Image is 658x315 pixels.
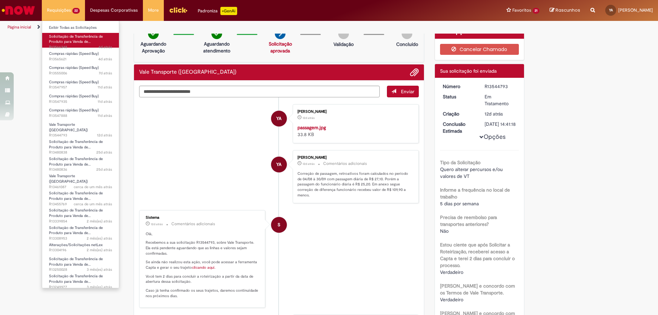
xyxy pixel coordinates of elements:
span: R13547888 [49,113,112,119]
span: Favoritos [512,7,531,14]
a: Aberto R13339854 : Solicitação de Transferência de Produto para Venda de Funcionário [42,207,119,221]
p: Se ainda não realizou esta ação, você pode acessar a ferramenta Capta e gerar o seu trajeto [146,259,260,270]
img: click_logo_yellow_360x200.png [169,5,187,15]
span: Compras rápidas (Speed Buy) [49,65,99,70]
span: 5 dias por semana [440,201,479,207]
span: 12d atrás [151,222,163,226]
span: Solicitação de Transferência de Produto para Venda de… [49,225,103,236]
span: R13249977 [49,284,112,290]
span: R13566348 [49,45,112,50]
div: Sistema [146,216,260,220]
span: Solicitação de Transferência de Produto para Venda de… [49,256,103,267]
time: 17/09/2025 16:41:16 [97,133,112,138]
a: Aberto R13566348 : Solicitação de Transferência de Produto para Venda de Funcionário [42,33,119,48]
span: Alterações/Solicitações netLex [49,242,103,247]
p: Olá, [146,231,260,237]
a: Solicitação aprovada [269,41,292,54]
time: 18/09/2025 15:51:22 [98,85,112,90]
time: 31/07/2025 08:28:39 [87,219,112,224]
a: Exibir Todas as Solicitações [42,24,119,32]
div: [PERSON_NAME] [297,156,412,160]
a: Aberto R13547888 : Compras rápidas (Speed Buy) [42,107,119,119]
span: Enviar [401,88,414,95]
a: Aberto R13555006 : Compras rápidas (Speed Buy) [42,64,119,77]
span: Não [440,228,449,234]
dt: Conclusão Estimada [438,121,480,134]
span: 11d atrás [98,85,112,90]
time: 18/09/2025 15:49:03 [98,99,112,104]
small: Comentários adicionais [171,221,215,227]
div: R13544793 [485,83,516,90]
span: 12d atrás [303,116,315,120]
span: R13461087 [49,184,112,190]
a: passagem.jpg [297,124,326,131]
span: R13339854 [49,219,112,224]
span: YA [609,8,613,12]
span: Solicitação de Transferência de Produto para Venda de… [49,274,103,284]
p: +GenAi [220,7,237,15]
span: cerca de um mês atrás [74,202,112,207]
span: Compras rápidas (Speed Buy) [49,51,99,56]
div: Ygor Alves De Lima Amaral [271,111,287,126]
b: Informe a frequência no local de trabalho [440,187,510,200]
img: arrow-next.png [275,28,285,39]
span: 11d atrás [98,99,112,104]
span: Solicitação de Transferência de Produto para Venda de… [49,156,103,167]
span: 12d atrás [97,133,112,138]
dt: Número [438,83,480,90]
textarea: Digite sua mensagem aqui... [139,86,380,97]
a: Aberto R13565621 : Compras rápidas (Speed Buy) [42,50,119,63]
span: Vale Transporte ([GEOGRAPHIC_DATA]) [49,173,88,184]
span: R13544793 [49,133,112,138]
a: Rascunhos [550,7,580,14]
a: Aberto R13249977 : Solicitação de Transferência de Produto para Venda de Funcionário [42,272,119,287]
small: Comentários adicionais [323,161,367,167]
button: Enviar [387,86,419,97]
p: Caso já tenha confirmado os seus trajetos, daremos continuidade nos próximos dias. [146,288,260,299]
span: Despesas Corporativas [90,7,138,14]
span: 3 mês(es) atrás [87,284,112,290]
span: 4d atrás [98,57,112,62]
span: 21 [533,8,539,14]
b: Tipo da Solicitação [440,159,480,166]
span: [PERSON_NAME] [618,7,653,13]
div: 17/09/2025 16:41:15 [485,110,516,117]
span: Solicitação de Transferência de Produto para Venda de… [49,208,103,218]
span: R13480838 [49,150,112,155]
span: R13480836 [49,167,112,172]
img: check-circle-green.png [211,28,222,39]
span: More [148,7,159,14]
a: Aberto R13461087 : Vale Transporte (VT) [42,172,119,187]
span: YA [276,110,281,127]
time: 22/09/2025 12:42:38 [99,71,112,76]
time: 21/07/2025 10:55:13 [87,236,112,241]
span: R13555006 [49,71,112,76]
div: Em Tratamento [485,93,516,107]
span: Requisições [47,7,71,14]
span: Solicitação de Transferência de Produto para Venda de… [49,34,103,45]
span: 22 [72,8,80,14]
time: 17/09/2025 16:41:15 [485,111,503,117]
span: 2 mês(es) atrás [87,247,112,253]
span: Compras rápidas (Speed Buy) [49,94,99,99]
span: R13250028 [49,267,112,272]
a: Aberto R13547935 : Compras rápidas (Speed Buy) [42,93,119,105]
span: R13304196 [49,247,112,253]
ul: Trilhas de página [5,21,434,34]
a: Aberto R13480838 : Solicitação de Transferência de Produto para Venda de Funcionário [42,138,119,153]
span: 7d atrás [99,71,112,76]
p: Correção de passagem, retroativos foram calculados no período de 04/08 à 30/09 com passagem diári... [297,171,412,198]
a: Aberto R13547957 : Compras rápidas (Speed Buy) [42,78,119,91]
div: 33.8 KB [297,124,412,138]
span: Verdadeiro [440,296,463,303]
span: Compras rápidas (Speed Buy) [49,108,99,113]
time: 18/09/2025 15:40:43 [98,113,112,118]
b: [PERSON_NAME] e concordo com os Termos de Vale Transporte. [440,283,515,296]
span: 2 mês(es) atrás [87,236,112,241]
ul: Requisições [42,21,119,288]
span: YA [276,156,281,173]
span: Sua solicitação foi enviada [440,68,497,74]
div: System [271,217,287,233]
span: 11d atrás [98,113,112,118]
